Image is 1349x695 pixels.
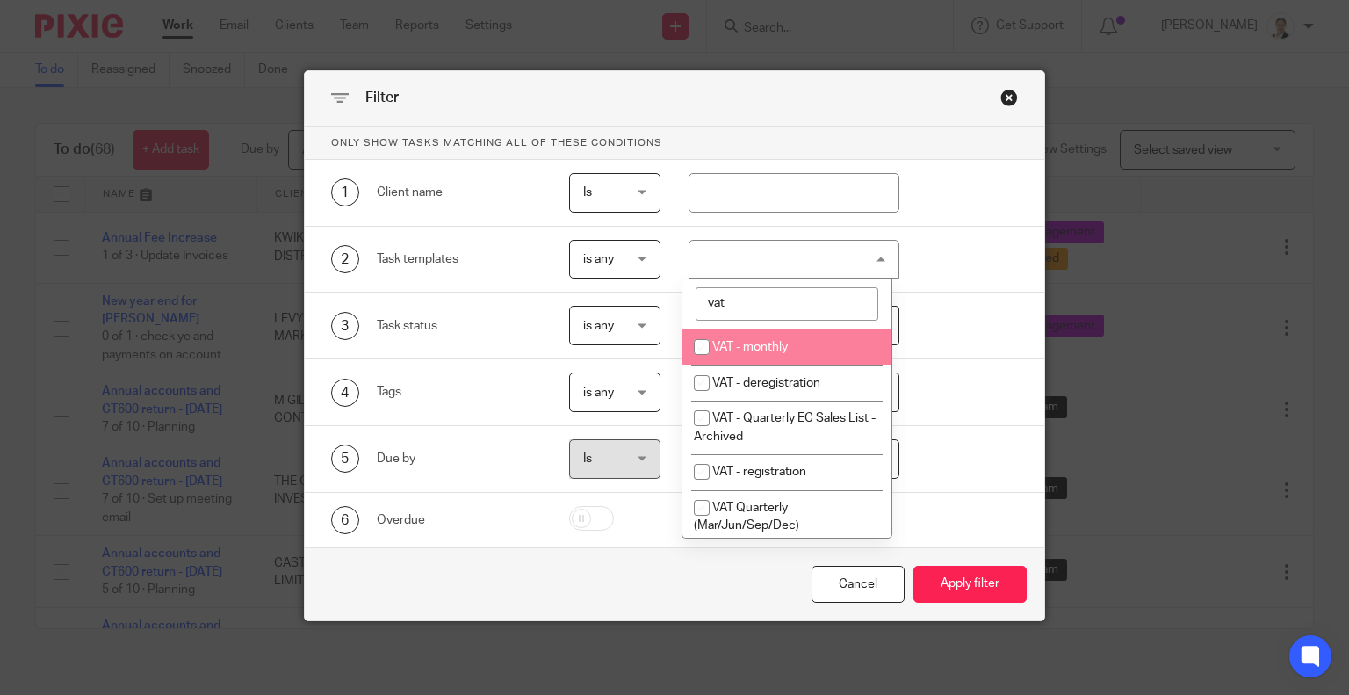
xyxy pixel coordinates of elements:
div: 2 [331,245,359,273]
div: Client name [377,184,542,201]
div: 3 [331,312,359,340]
span: VAT Quarterly (Mar/Jun/Sep/Dec) [694,502,799,532]
input: Search options... [696,287,878,321]
span: VAT - monthly [712,341,788,353]
span: Filter [365,90,399,105]
div: Task templates [377,250,542,268]
div: 4 [331,379,359,407]
span: Is [583,186,592,199]
span: is any [583,320,614,332]
span: Is [583,452,592,465]
div: Task status [377,317,542,335]
div: Close this dialog window [1000,89,1018,106]
span: VAT - registration [712,466,806,478]
div: Overdue [377,511,542,529]
div: Close this dialog window [812,566,905,604]
div: Due by [377,450,542,467]
div: 6 [331,506,359,534]
button: Apply filter [913,566,1027,604]
span: VAT - deregistration [712,377,820,389]
span: is any [583,253,614,265]
p: Only show tasks matching all of these conditions [305,127,1045,160]
div: 5 [331,445,359,473]
div: Tags [377,383,542,401]
div: 1 [331,178,359,206]
span: is any [583,387,614,399]
span: VAT - Quarterly EC Sales List - Archived [694,412,876,443]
